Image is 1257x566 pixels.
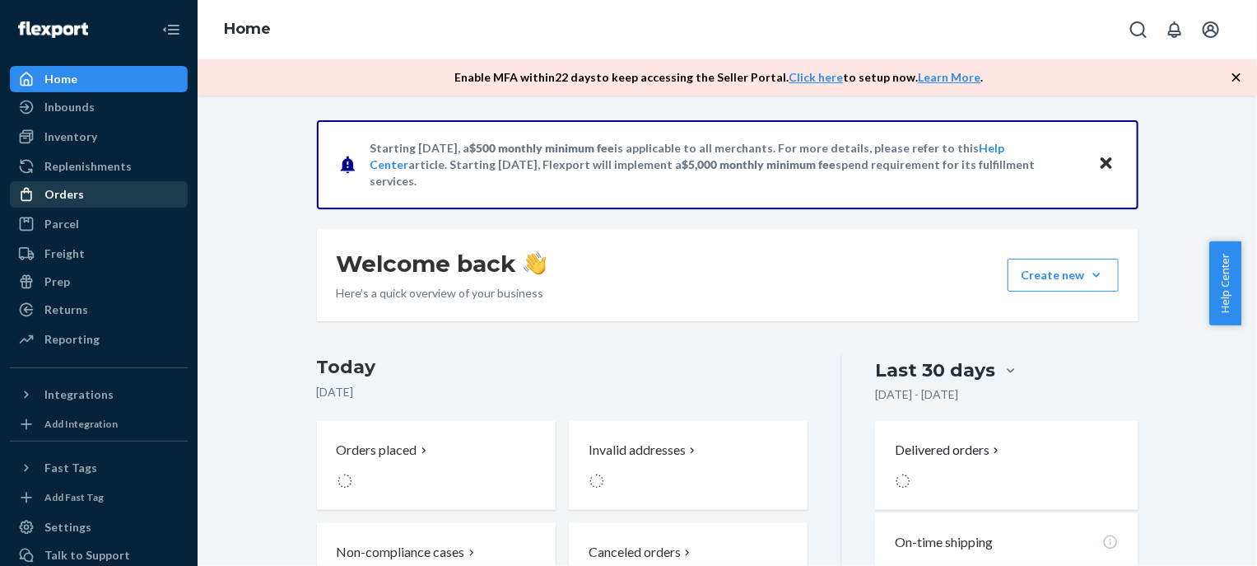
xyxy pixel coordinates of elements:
button: Open notifications [1158,13,1191,46]
button: Invalid addresses [569,421,808,510]
h1: Welcome back [337,249,547,278]
a: Home [224,20,271,38]
p: On-time shipping [895,533,993,552]
div: Inbounds [44,99,95,115]
span: Chat [58,12,92,26]
p: [DATE] - [DATE] [875,386,958,403]
a: Add Integration [10,414,188,434]
a: Replenishments [10,153,188,180]
p: Canceled orders [589,543,681,562]
a: Inbounds [10,94,188,120]
a: Click here [789,70,844,84]
a: Add Fast Tag [10,488,188,508]
div: Returns [44,302,88,318]
button: Help Center [1209,241,1241,325]
button: Close [1096,152,1117,176]
a: Orders [10,181,188,208]
div: Last 30 days [875,358,995,383]
a: Prep [10,269,188,295]
a: Returns [10,297,188,323]
p: Orders placed [337,441,417,460]
div: Settings [44,519,91,536]
p: Starting [DATE], a is applicable to all merchants. For more details, please refer to this article... [370,140,1082,189]
button: Open account menu [1194,13,1227,46]
a: Reporting [10,326,188,353]
div: Prep [44,274,70,290]
ol: breadcrumbs [211,6,284,54]
div: Orders [44,186,84,203]
div: Freight [44,246,85,262]
div: Add Fast Tag [44,490,104,504]
img: hand-wave emoji [524,252,547,275]
button: Delivered orders [895,441,1003,460]
h3: Today [317,354,808,381]
div: Replenishments [44,158,132,175]
p: [DATE] [317,384,808,400]
span: $5,000 monthly minimum fee [682,157,836,171]
a: Freight [10,241,188,267]
span: $500 monthly minimum fee [470,141,615,155]
div: Reporting [44,331,100,348]
p: Non-compliance cases [337,543,465,562]
a: Learn More [919,70,981,84]
p: Invalid addresses [589,441,686,460]
a: Parcel [10,211,188,237]
div: Parcel [44,216,79,232]
div: Fast Tags [44,460,97,476]
p: Enable MFA within 22 days to keep accessing the Seller Portal. to setup now. . [455,69,984,86]
div: Talk to Support [44,547,130,564]
img: Flexport logo [18,21,88,38]
a: Settings [10,514,188,540]
div: Home [44,71,77,87]
a: Home [10,66,188,92]
div: Add Integration [44,417,118,431]
div: Inventory [44,129,97,145]
button: Close Navigation [155,13,188,46]
p: Here’s a quick overview of your business [337,285,547,302]
a: Inventory [10,124,188,150]
button: Create new [1008,259,1119,292]
button: Orders placed [317,421,556,510]
button: Fast Tags [10,455,188,481]
button: Integrations [10,381,188,408]
button: Open Search Box [1122,13,1155,46]
div: Integrations [44,386,114,403]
